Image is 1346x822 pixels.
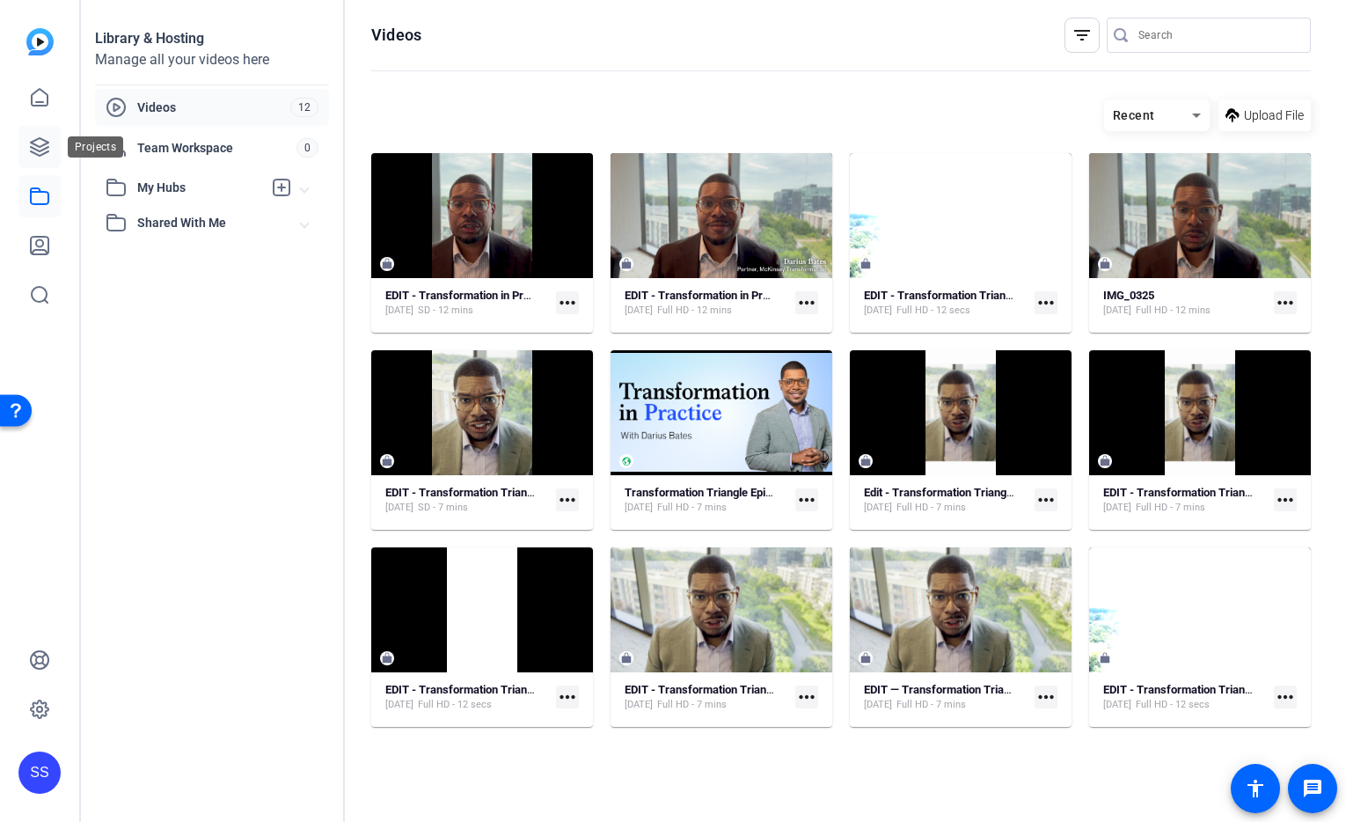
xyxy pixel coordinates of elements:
mat-icon: more_horiz [1035,686,1057,708]
strong: EDIT - Transformation in Practice Ep 2 [625,289,817,302]
strong: EDIT — Transformation Triangle Episode 1 Synced Captions [864,683,1164,696]
span: [DATE] [864,501,892,515]
span: Full HD - 12 secs [418,698,492,712]
a: IMG_0325[DATE]Full HD - 12 mins [1103,289,1267,318]
a: EDIT — Transformation Triangle Episode 1 Synced Captions[DATE]Full HD - 7 mins [864,683,1028,712]
div: SS [18,752,61,794]
h1: Videos [371,25,421,46]
strong: EDIT - Transformation in Practice Ep 2 - 4:5 [385,289,604,302]
span: [DATE] [385,304,413,318]
span: My Hubs [137,179,262,197]
mat-icon: more_horiz [795,291,818,314]
mat-expansion-panel-header: Shared With Me [95,205,329,240]
input: Search [1138,25,1297,46]
span: Full HD - 7 mins [1136,501,1205,515]
button: Upload File [1218,99,1311,131]
mat-icon: more_horiz [1035,488,1057,511]
mat-icon: more_horiz [1274,488,1297,511]
span: [DATE] [385,501,413,515]
a: EDIT - Transformation in Practice Ep 2 - 4:5[DATE]SD - 12 mins [385,289,549,318]
span: [DATE] [625,501,653,515]
img: blue-gradient.svg [26,28,54,55]
mat-expansion-panel-header: My Hubs [95,170,329,205]
strong: EDIT - Transformation Triangle Intro - 9:16 [385,683,600,696]
mat-icon: more_horiz [556,488,579,511]
strong: IMG_0325 [1103,289,1154,302]
span: Full HD - 12 mins [1136,304,1211,318]
mat-icon: message [1302,778,1323,799]
span: Recent [1113,108,1155,122]
div: Projects [68,136,123,158]
mat-icon: filter_list [1072,25,1093,46]
span: Full HD - 7 mins [896,501,966,515]
a: EDIT - Transformation Triangle Intro - Latest Version[DATE]Full HD - 12 secs [1103,683,1267,712]
span: Upload File [1244,106,1304,125]
span: [DATE] [625,304,653,318]
mat-icon: more_horiz [1274,686,1297,708]
span: [DATE] [1103,304,1131,318]
span: [DATE] [1103,501,1131,515]
a: EDIT - Transformation Triangle Intro - 9:16[DATE]Full HD - 12 secs [385,683,549,712]
a: EDIT - Transformation Triangle Episode 1 - 9:16[DATE]Full HD - 7 mins [1103,486,1267,515]
span: [DATE] [864,304,892,318]
span: 12 [290,98,318,117]
span: [DATE] [1103,698,1131,712]
mat-icon: more_horiz [1035,291,1057,314]
span: [DATE] [864,698,892,712]
mat-icon: more_horiz [556,686,579,708]
strong: Transformation Triangle Episode 1 w/music [625,486,845,499]
span: Full HD - 7 mins [657,698,727,712]
strong: Edit - Transformation Triangle Ep 1 9:16 Synched Captions [864,486,1158,499]
strong: EDIT - Transformation Triangle Intro - Ep 2 [864,289,1078,302]
mat-icon: more_horiz [795,686,818,708]
span: Full HD - 12 secs [896,304,970,318]
span: Full HD - 12 secs [1136,698,1210,712]
a: EDIT - Transformation Triangle Intro - Ep 2[DATE]Full HD - 12 secs [864,289,1028,318]
strong: EDIT - Transformation Triangle Episode 1 [625,683,832,696]
span: [DATE] [625,698,653,712]
span: SD - 7 mins [418,501,468,515]
div: Library & Hosting [95,28,329,49]
mat-icon: more_horiz [795,488,818,511]
a: EDIT - Transformation Triangle Episode 1 - 4:5[DATE]SD - 7 mins [385,486,549,515]
a: Edit - Transformation Triangle Ep 1 9:16 Synched Captions[DATE]Full HD - 7 mins [864,486,1028,515]
span: Full HD - 7 mins [896,698,966,712]
mat-icon: more_horiz [1274,291,1297,314]
a: EDIT - Transformation in Practice Ep 2[DATE]Full HD - 12 mins [625,289,788,318]
mat-icon: more_horiz [556,291,579,314]
span: Full HD - 12 mins [657,304,732,318]
strong: EDIT - Transformation Triangle Episode 1 - 9:16 [1103,486,1342,499]
div: Manage all your videos here [95,49,329,70]
span: Full HD - 7 mins [657,501,727,515]
mat-icon: accessibility [1245,778,1266,799]
span: [DATE] [385,698,413,712]
span: Team Workspace [137,139,296,157]
span: SD - 12 mins [418,304,473,318]
span: 0 [296,138,318,158]
span: Videos [137,99,290,116]
strong: EDIT - Transformation Triangle Episode 1 - 4:5 [385,486,618,499]
a: Transformation Triangle Episode 1 w/music[DATE]Full HD - 7 mins [625,486,788,515]
a: EDIT - Transformation Triangle Episode 1[DATE]Full HD - 7 mins [625,683,788,712]
span: Shared With Me [137,214,301,232]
